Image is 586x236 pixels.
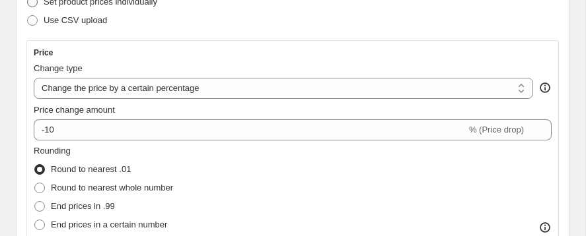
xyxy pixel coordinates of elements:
span: Round to nearest .01 [51,164,131,174]
div: help [538,81,552,94]
span: End prices in a certain number [51,220,167,229]
span: Round to nearest whole number [51,183,173,192]
span: End prices in .99 [51,201,115,211]
span: Change type [34,63,83,73]
span: Use CSV upload [44,15,107,25]
span: % (Price drop) [469,125,524,134]
h3: Price [34,47,53,58]
input: -15 [34,119,466,140]
span: Price change amount [34,105,115,115]
span: Rounding [34,146,71,156]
